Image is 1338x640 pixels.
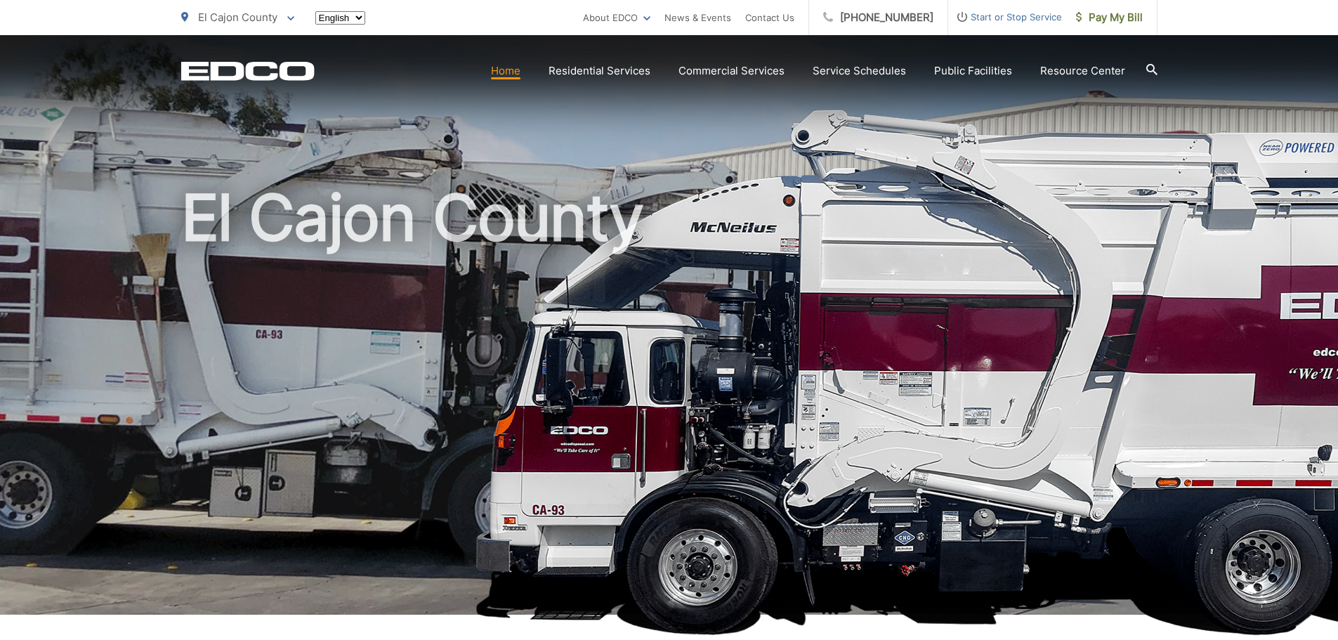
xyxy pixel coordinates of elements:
a: Resource Center [1040,63,1125,79]
a: Commercial Services [678,63,785,79]
a: Home [491,63,520,79]
a: Public Facilities [934,63,1012,79]
h1: El Cajon County [181,183,1157,627]
a: News & Events [664,9,731,26]
span: El Cajon County [198,11,277,24]
a: Residential Services [549,63,650,79]
a: Contact Us [745,9,794,26]
a: Service Schedules [813,63,906,79]
select: Select a language [315,11,365,25]
a: About EDCO [583,9,650,26]
span: Pay My Bill [1076,9,1143,26]
a: EDCD logo. Return to the homepage. [181,61,315,81]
